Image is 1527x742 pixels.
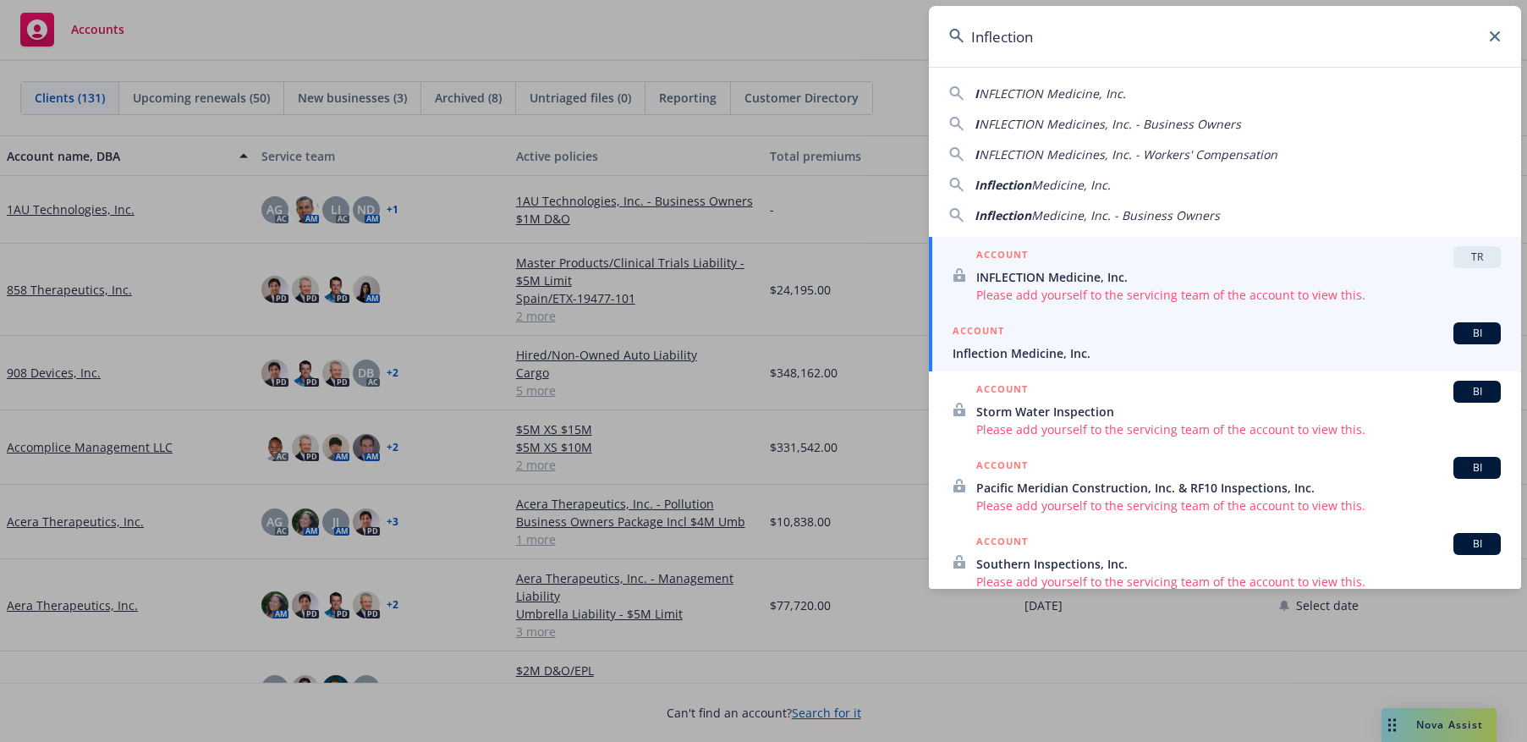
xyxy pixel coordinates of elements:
[1460,536,1494,552] span: BI
[953,322,1004,343] h5: ACCOUNT
[929,6,1521,67] input: Search...
[929,524,1521,600] a: ACCOUNTBISouthern Inspections, Inc.Please add yourself to the servicing team of the account to vi...
[1460,250,1494,265] span: TR
[1031,207,1220,223] span: Medicine, Inc. - Business Owners
[976,555,1501,573] span: Southern Inspections, Inc.
[975,177,1031,193] span: Inflection
[976,497,1501,514] span: Please add yourself to the servicing team of the account to view this.
[979,116,1241,132] span: NFLECTION Medicines, Inc. - Business Owners
[979,85,1126,102] span: NFLECTION Medicine, Inc.
[976,420,1501,438] span: Please add yourself to the servicing team of the account to view this.
[975,116,979,132] span: I
[975,207,1031,223] span: Inflection
[976,286,1501,304] span: Please add yourself to the servicing team of the account to view this.
[976,381,1028,401] h5: ACCOUNT
[1460,460,1494,475] span: BI
[1460,326,1494,341] span: BI
[976,457,1028,477] h5: ACCOUNT
[929,371,1521,448] a: ACCOUNTBIStorm Water InspectionPlease add yourself to the servicing team of the account to view t...
[1460,384,1494,399] span: BI
[976,479,1501,497] span: Pacific Meridian Construction, Inc. & RF10 Inspections, Inc.
[975,146,979,162] span: I
[976,403,1501,420] span: Storm Water Inspection
[953,344,1501,362] span: Inflection Medicine, Inc.
[976,533,1028,553] h5: ACCOUNT
[1031,177,1111,193] span: Medicine, Inc.
[976,268,1501,286] span: INFLECTION Medicine, Inc.
[975,85,979,102] span: I
[929,237,1521,313] a: ACCOUNTTRINFLECTION Medicine, Inc.Please add yourself to the servicing team of the account to vie...
[929,313,1521,371] a: ACCOUNTBIInflection Medicine, Inc.
[979,146,1277,162] span: NFLECTION Medicines, Inc. - Workers' Compensation
[976,246,1028,267] h5: ACCOUNT
[929,448,1521,524] a: ACCOUNTBIPacific Meridian Construction, Inc. & RF10 Inspections, Inc.Please add yourself to the s...
[976,573,1501,591] span: Please add yourself to the servicing team of the account to view this.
